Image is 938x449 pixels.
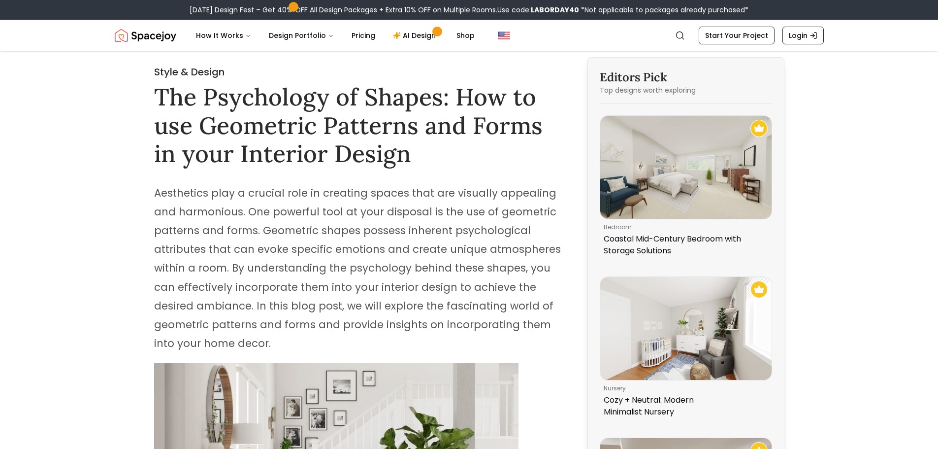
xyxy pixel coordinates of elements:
[188,26,259,45] button: How It Works
[600,85,772,95] p: Top designs worth exploring
[600,277,772,380] img: Cozy + Neutral: Modern Minimalist Nursery
[154,83,562,168] h1: The Psychology of Shapes: How to use Geometric Patterns and Forms in your Interior Design
[600,116,772,219] img: Coastal Mid-Century Bedroom with Storage Solutions
[344,26,383,45] a: Pricing
[115,26,176,45] img: Spacejoy Logo
[600,69,772,85] h3: Editors Pick
[699,27,775,44] a: Start Your Project
[604,223,764,231] p: bedroom
[604,384,764,392] p: nursery
[600,115,772,261] a: Coastal Mid-Century Bedroom with Storage SolutionsRecommended Spacejoy Design - Coastal Mid-Centu...
[385,26,447,45] a: AI Design
[261,26,342,45] button: Design Portfolio
[497,5,579,15] span: Use code:
[154,65,562,79] h2: Style & Design
[154,186,561,350] span: Aesthetics play a crucial role in creating spaces that are visually appealing and harmonious. One...
[531,5,579,15] b: LABORDAY40
[115,20,824,51] nav: Global
[498,30,510,41] img: United States
[579,5,748,15] span: *Not applicable to packages already purchased*
[750,281,768,298] img: Recommended Spacejoy Design - Cozy + Neutral: Modern Minimalist Nursery
[188,26,483,45] nav: Main
[750,120,768,137] img: Recommended Spacejoy Design - Coastal Mid-Century Bedroom with Storage Solutions
[604,233,764,257] p: Coastal Mid-Century Bedroom with Storage Solutions
[782,27,824,44] a: Login
[604,394,764,418] p: Cozy + Neutral: Modern Minimalist Nursery
[600,276,772,422] a: Cozy + Neutral: Modern Minimalist NurseryRecommended Spacejoy Design - Cozy + Neutral: Modern Min...
[115,26,176,45] a: Spacejoy
[190,5,748,15] div: [DATE] Design Fest – Get 40% OFF All Design Packages + Extra 10% OFF on Multiple Rooms.
[449,26,483,45] a: Shop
